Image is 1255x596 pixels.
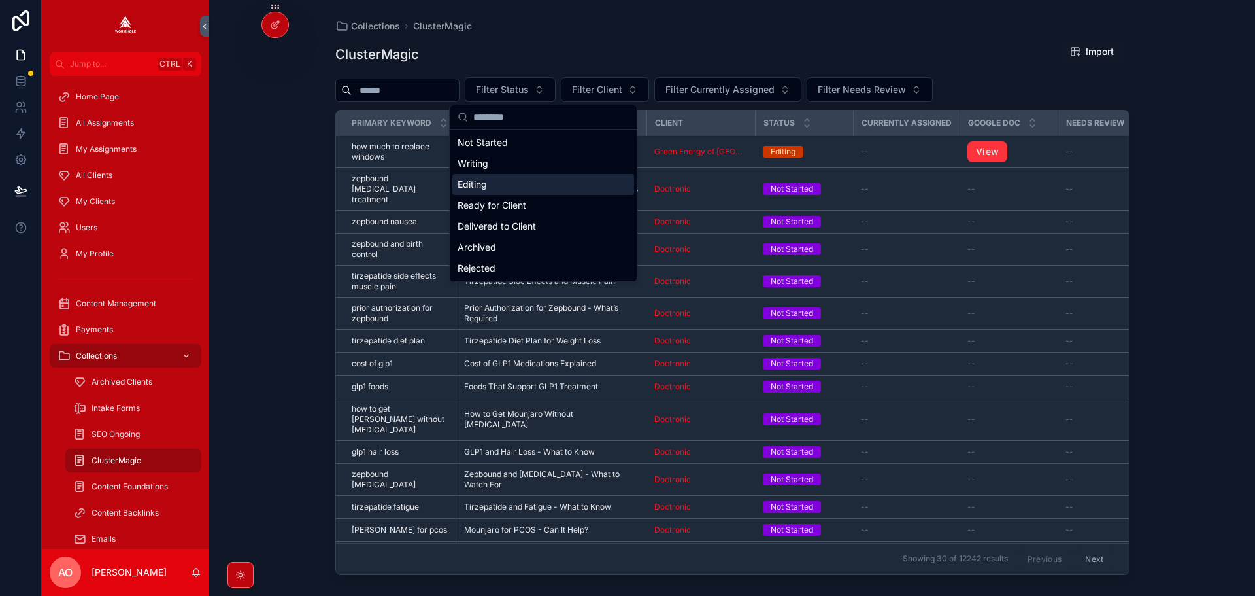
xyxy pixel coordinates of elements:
h1: ClusterMagic [335,45,419,63]
span: -- [861,474,869,485]
div: Not Started [771,501,813,513]
div: Not Started [771,216,813,228]
span: Doctronic [654,308,691,319]
span: Showing 30 of 12242 results [903,554,1008,565]
a: Doctronic [654,502,747,512]
a: -- [861,474,952,485]
a: Doctronic [654,276,747,287]
a: Not Started [763,243,845,255]
a: Doctronic [654,217,747,227]
a: Doctronic [654,414,691,425]
a: Doctronic [654,276,691,287]
a: Not Started [763,413,845,425]
a: -- [861,525,952,535]
button: Next [1076,549,1113,569]
a: Not Started [763,358,845,370]
span: Client [655,118,683,128]
span: GLP1 and Hair Loss - What to Know [464,447,595,457]
div: Not Started [771,335,813,347]
span: Content Management [76,298,156,309]
span: -- [861,414,869,425]
span: Doctronic [654,474,691,485]
a: -- [967,502,1050,512]
a: prior authorization for zepbound [352,303,448,324]
a: -- [1065,244,1148,254]
a: Cost of GLP1 Medications Explained [464,359,639,369]
span: -- [1065,381,1073,392]
span: K [184,59,195,69]
a: Mounjaro for PCOS - Can It Help? [464,525,639,535]
span: -- [861,147,869,157]
span: -- [1065,276,1073,287]
div: Editing [452,174,634,195]
span: cost of glp1 [352,359,393,369]
span: Doctronic [654,217,691,227]
span: Doctronic [654,244,691,254]
span: -- [1065,147,1073,157]
a: Not Started [763,381,845,393]
span: -- [967,244,975,254]
span: -- [1065,244,1073,254]
span: Ctrl [158,58,182,71]
span: -- [1065,217,1073,227]
span: Payments [76,324,113,335]
span: Currently Assigned [862,118,952,128]
span: -- [967,308,975,319]
div: scrollable content [42,76,209,549]
span: -- [967,381,975,392]
div: Not Started [771,474,813,485]
a: -- [1065,217,1148,227]
a: -- [967,447,1050,457]
a: Not Started [763,335,845,347]
a: -- [861,308,952,319]
span: -- [861,244,869,254]
a: -- [861,414,952,425]
a: -- [967,184,1050,194]
a: -- [861,447,952,457]
a: -- [861,336,952,346]
span: -- [1065,359,1073,369]
a: View [967,141,1050,162]
span: how to get [PERSON_NAME] without [MEDICAL_DATA] [352,404,448,435]
div: Not Started [771,275,813,287]
a: Editing [763,146,845,158]
span: zepbound and birth control [352,239,448,260]
button: Select Button [654,77,801,102]
a: -- [861,244,952,254]
a: -- [1065,147,1148,157]
span: -- [861,276,869,287]
button: Select Button [465,77,556,102]
a: Doctronic [654,336,747,346]
a: tirzepatide diet plan [352,336,448,346]
a: -- [967,308,1050,319]
a: All Clients [50,164,201,187]
span: -- [967,502,975,512]
span: -- [1065,336,1073,346]
span: Jump to... [70,59,153,69]
a: Doctronic [654,414,747,425]
span: Content Backlinks [92,508,159,518]
span: -- [1065,525,1073,535]
a: -- [1065,447,1148,457]
span: Status [763,118,795,128]
div: Not Started [771,446,813,458]
span: Filter Status [476,83,529,96]
p: [PERSON_NAME] [92,566,167,579]
button: Jump to...CtrlK [50,52,201,76]
span: -- [1065,447,1073,457]
span: -- [1065,502,1073,512]
span: Filter Client [572,83,622,96]
span: -- [861,217,869,227]
a: -- [967,276,1050,287]
a: how much to replace windows [352,141,448,162]
span: Tirzepatide Diet Plan for Weight Loss [464,336,601,346]
a: GLP1 and Hair Loss - What to Know [464,447,639,457]
a: zepbound [MEDICAL_DATA] treatment [352,173,448,205]
button: Select Button [561,77,649,102]
span: -- [861,525,869,535]
a: Doctronic [654,244,747,254]
span: All Clients [76,170,112,181]
a: Doctronic [654,502,691,512]
a: Doctronic [654,359,691,369]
